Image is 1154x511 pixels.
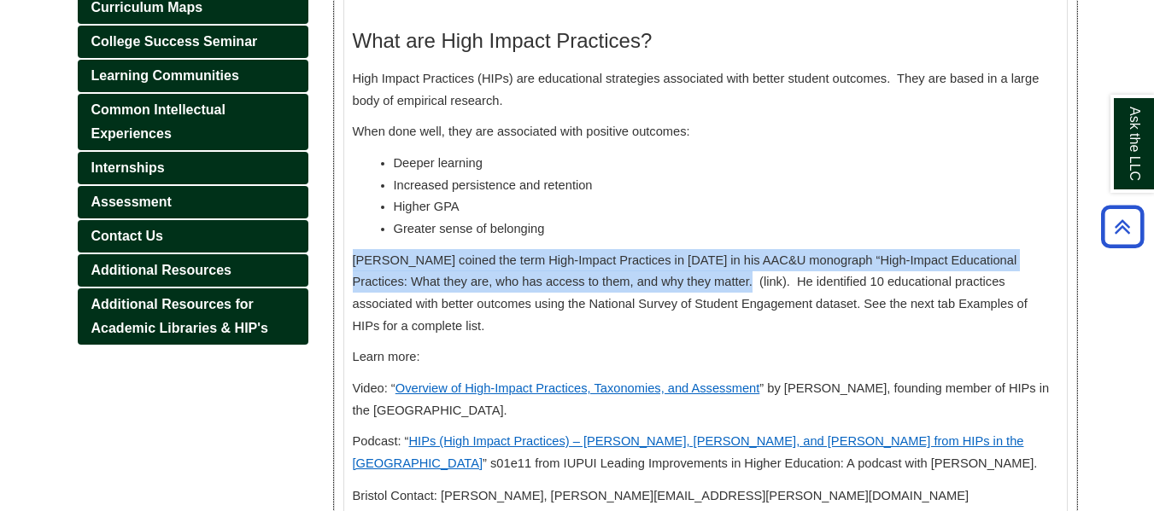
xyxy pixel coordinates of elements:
[394,200,460,213] span: Higher GPA
[353,350,420,363] span: Learn more:
[353,489,969,502] span: Bristol Contact: [PERSON_NAME], [PERSON_NAME][EMAIL_ADDRESS][PERSON_NAME][DOMAIN_NAME]
[91,160,165,175] span: Internships
[1095,215,1150,238] a: Back to Top
[91,34,258,49] span: College Success Seminar
[91,263,231,277] span: Additional Resources
[353,434,1024,470] a: HIPs (High Impact Practices) – [PERSON_NAME], [PERSON_NAME], and [PERSON_NAME] from HIPs in the [...
[78,254,308,287] a: Additional Resources
[353,72,1040,107] span: High Impact Practices (HIPs) are educational strategies associated with better student outcomes. ...
[353,434,1038,470] span: Podcast: “ ” s01e11 from IUPUI Leading Improvements in Higher Education: A podcast with [PERSON_N...
[78,186,308,218] a: Assessment
[91,195,172,209] span: Assessment
[395,381,760,395] a: Overview of High-Impact Practices, Taxonomies, and Assessment
[78,94,308,150] a: Common Intellectual Experiences
[353,29,653,52] span: What are High Impact Practices?
[394,222,545,235] span: Greater sense of belonging
[78,288,308,345] a: Additional Resources for Academic Libraries & HIP's
[91,68,239,83] span: Learning Communities
[91,229,163,243] span: Contact Us
[78,220,308,253] a: Contact Us
[394,178,593,192] span: Increased persistence and retention
[353,125,690,138] span: When done well, they are associated with positive outcomes:
[78,26,308,58] a: College Success Seminar
[78,60,308,92] a: Learning Communities
[394,156,483,170] span: Deeper learning
[91,297,268,335] span: Additional Resources for Academic Libraries & HIP's
[353,381,1050,417] span: Video: “ ” by [PERSON_NAME], founding member of HIPs in the [GEOGRAPHIC_DATA].
[91,102,226,141] span: Common Intellectual Experiences
[78,152,308,184] a: Internships
[353,253,1028,333] span: [PERSON_NAME] coined the term High-Impact Practices in [DATE] in his AAC&U monograph “High-Impact...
